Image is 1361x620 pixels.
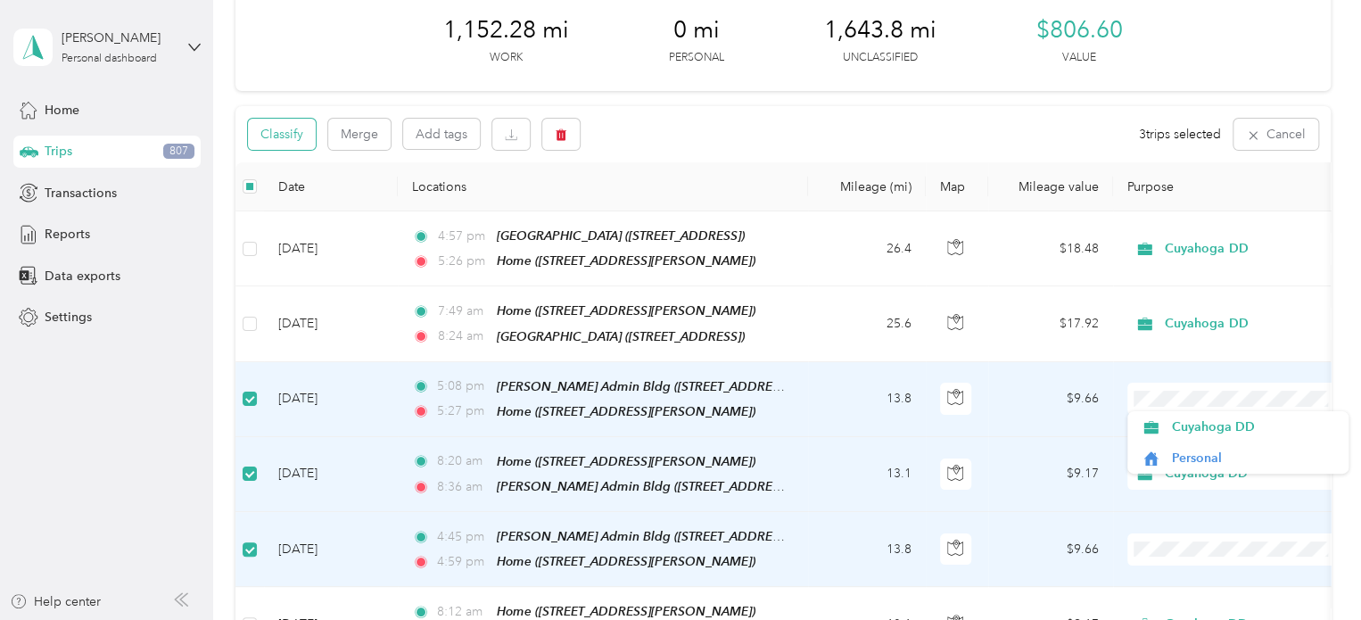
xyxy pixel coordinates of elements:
span: 4:57 pm [437,227,488,246]
span: 807 [163,144,194,160]
td: [DATE] [264,286,398,361]
span: Reports [45,225,90,244]
span: 4:45 pm [437,527,488,547]
th: Date [264,162,398,211]
span: Data exports [45,267,120,285]
span: [PERSON_NAME] Admin Bldg ([STREET_ADDRESS]) [497,379,794,394]
span: Trips [45,142,72,161]
span: 4:59 pm [437,552,488,572]
td: $9.66 [988,512,1113,587]
p: Value [1062,50,1096,66]
span: 1,643.8 mi [824,16,936,45]
td: 13.8 [808,512,926,587]
td: [DATE] [264,512,398,587]
p: Unclassified [843,50,918,66]
span: Home ([STREET_ADDRESS][PERSON_NAME]) [497,253,755,268]
td: [DATE] [264,362,398,437]
p: Work [490,50,523,66]
iframe: Everlance-gr Chat Button Frame [1261,520,1361,620]
button: Classify [248,119,316,150]
span: 5:27 pm [437,401,488,421]
span: [GEOGRAPHIC_DATA] ([STREET_ADDRESS]) [497,228,745,243]
div: [PERSON_NAME] [62,29,173,47]
td: 13.8 [808,362,926,437]
td: $17.92 [988,286,1113,361]
th: Mileage value [988,162,1113,211]
span: Personal [1171,449,1336,467]
th: Locations [398,162,808,211]
th: Mileage (mi) [808,162,926,211]
span: Cuyahoga DD [1165,314,1328,334]
button: Add tags [403,119,480,149]
span: Cuyahoga DD [1165,239,1328,259]
span: Home ([STREET_ADDRESS][PERSON_NAME]) [497,404,755,418]
td: 13.1 [808,437,926,512]
span: 5:26 pm [437,252,488,271]
td: 26.4 [808,211,926,286]
span: 5:08 pm [437,376,488,396]
p: Personal [669,50,724,66]
span: Transactions [45,184,117,203]
button: Help center [10,592,101,611]
td: $9.17 [988,437,1113,512]
span: 3 trips selected [1139,125,1221,144]
td: [DATE] [264,211,398,286]
span: Settings [45,308,92,327]
span: Home ([STREET_ADDRESS][PERSON_NAME]) [497,604,755,618]
span: Home ([STREET_ADDRESS][PERSON_NAME]) [497,554,755,568]
td: 25.6 [808,286,926,361]
span: 8:24 am [437,327,488,346]
span: [GEOGRAPHIC_DATA] ([STREET_ADDRESS]) [497,329,745,343]
span: Home ([STREET_ADDRESS][PERSON_NAME]) [497,454,755,468]
span: Home [45,101,79,120]
td: $9.66 [988,362,1113,437]
span: 7:49 am [437,302,488,321]
td: $18.48 [988,211,1113,286]
span: Cuyahoga DD [1171,417,1336,436]
div: Personal dashboard [62,54,157,64]
button: Cancel [1233,119,1318,150]
button: Merge [328,119,391,150]
span: 1,152.28 mi [443,16,569,45]
th: Map [926,162,988,211]
span: $806.60 [1036,16,1123,45]
span: [PERSON_NAME] Admin Bldg ([STREET_ADDRESS]) [497,529,794,544]
span: 8:20 am [437,451,488,471]
td: [DATE] [264,437,398,512]
span: Cuyahoga DD [1165,464,1328,484]
span: [PERSON_NAME] Admin Bldg ([STREET_ADDRESS]) [497,479,794,494]
span: Home ([STREET_ADDRESS][PERSON_NAME]) [497,303,755,318]
span: 0 mi [673,16,720,45]
span: 8:36 am [437,477,488,497]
